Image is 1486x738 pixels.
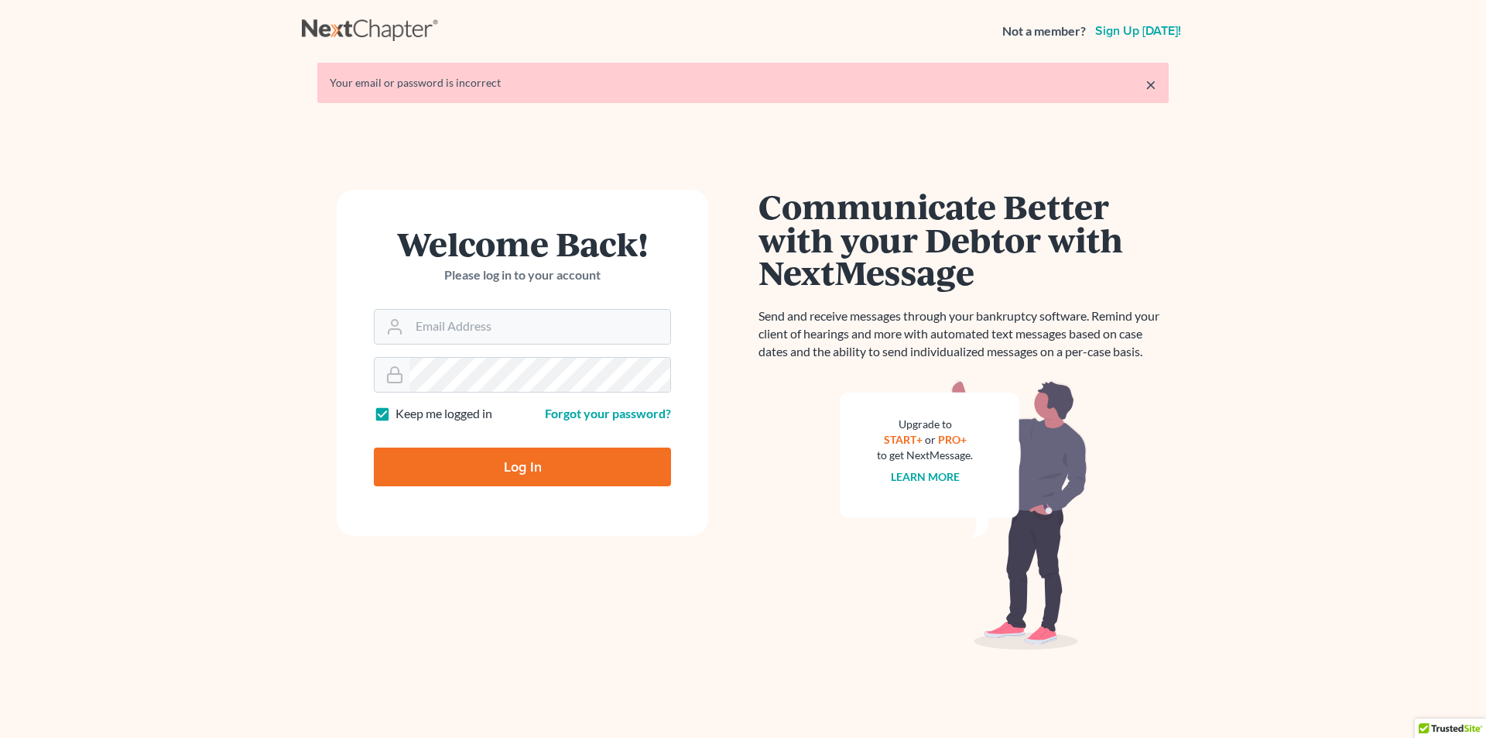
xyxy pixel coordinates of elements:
[840,379,1087,650] img: nextmessage_bg-59042aed3d76b12b5cd301f8e5b87938c9018125f34e5fa2b7a6b67550977c72.svg
[1092,25,1184,37] a: Sign up [DATE]!
[395,405,492,423] label: Keep me logged in
[409,310,670,344] input: Email Address
[891,470,960,483] a: Learn more
[545,406,671,420] a: Forgot your password?
[884,433,923,446] a: START+
[925,433,936,446] span: or
[758,190,1169,289] h1: Communicate Better with your Debtor with NextMessage
[1145,75,1156,94] a: ×
[374,266,671,284] p: Please log in to your account
[877,417,973,432] div: Upgrade to
[374,448,671,486] input: Log In
[938,433,967,446] a: PRO+
[877,448,973,463] div: to get NextMessage.
[1002,22,1086,40] strong: Not a member?
[758,307,1169,361] p: Send and receive messages through your bankruptcy software. Remind your client of hearings and mo...
[330,75,1156,91] div: Your email or password is incorrect
[374,227,671,260] h1: Welcome Back!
